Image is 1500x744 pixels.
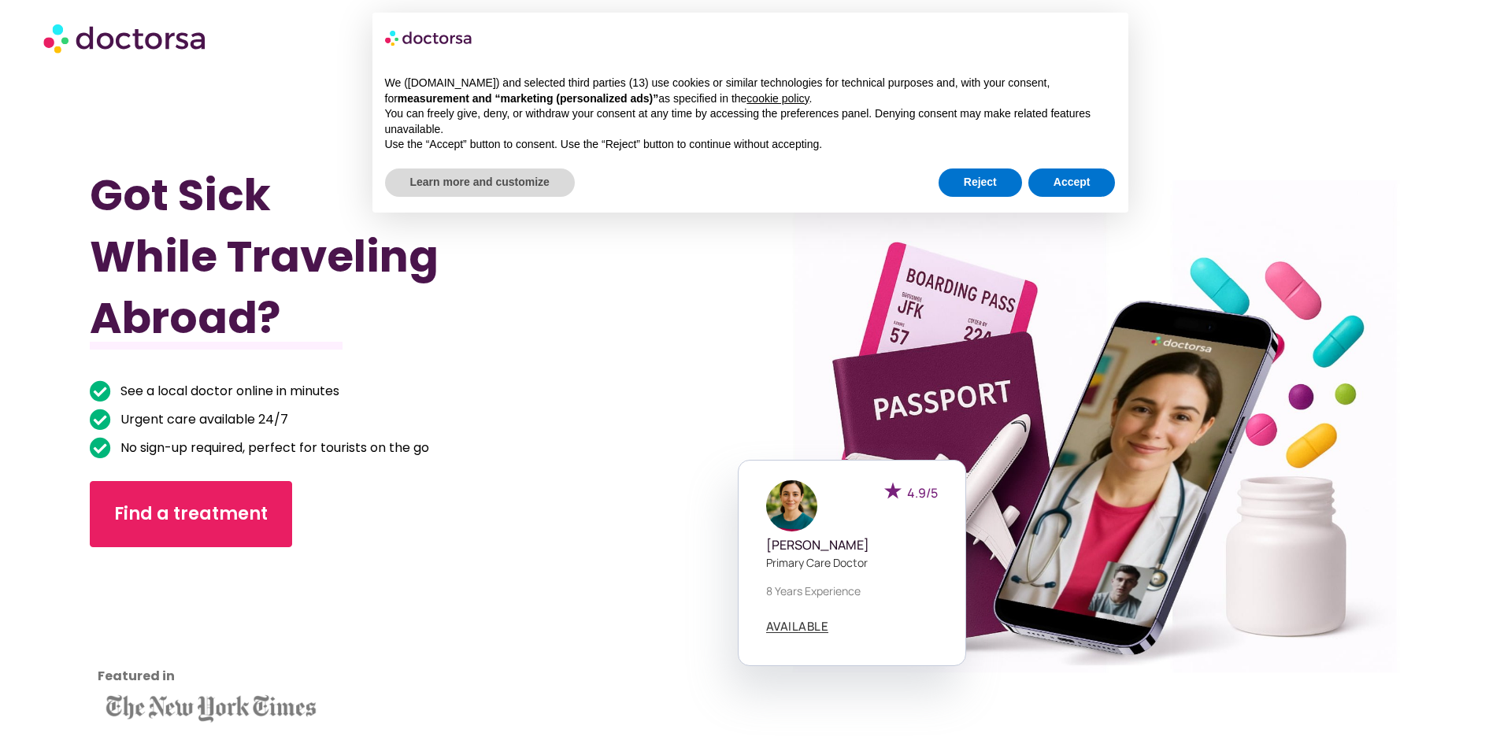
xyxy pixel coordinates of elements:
span: Urgent care available 24/7 [117,409,288,431]
strong: measurement and “marketing (personalized ads)” [398,92,658,105]
a: cookie policy [746,92,809,105]
iframe: Customer reviews powered by Trustpilot [98,571,239,689]
a: Find a treatment [90,481,292,547]
button: Reject [939,168,1022,197]
span: See a local doctor online in minutes [117,380,339,402]
p: You can freely give, deny, or withdraw your consent at any time by accessing the preferences pane... [385,106,1116,137]
span: No sign-up required, perfect for tourists on the go [117,437,429,459]
span: 4.9/5 [907,484,938,502]
p: 8 years experience [766,583,938,599]
h1: Got Sick While Traveling Abroad? [90,165,650,349]
a: AVAILABLE [766,620,829,633]
p: We ([DOMAIN_NAME]) and selected third parties (13) use cookies or similar technologies for techni... [385,76,1116,106]
h5: [PERSON_NAME] [766,538,938,553]
strong: Featured in [98,667,175,685]
span: Find a treatment [114,502,268,527]
p: Primary care doctor [766,554,938,571]
span: AVAILABLE [766,620,829,632]
img: logo [385,25,473,50]
button: Learn more and customize [385,168,575,197]
button: Accept [1028,168,1116,197]
p: Use the “Accept” button to consent. Use the “Reject” button to continue without accepting. [385,137,1116,153]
